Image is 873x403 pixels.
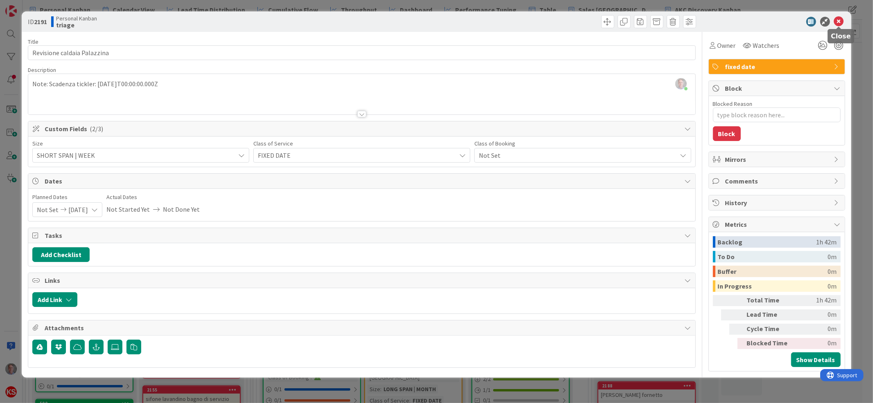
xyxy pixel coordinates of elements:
p: Note: Scadenza tickler: [DATE]T00:00:00.000Z [32,79,691,89]
span: Owner [717,40,736,50]
div: Cycle Time [747,324,792,335]
div: Class of Service [253,141,470,146]
span: Description [28,66,56,74]
span: [DATE] [68,203,88,217]
div: Lead Time [747,309,792,320]
img: 9UdbG9bmAsZFfNcxiAjc88abcXdLiien.jpg [675,78,687,90]
div: In Progress [718,280,828,292]
div: 1h 42m [795,295,837,306]
span: Tasks [45,231,680,240]
div: 0m [828,280,837,292]
button: Add Link [32,292,77,307]
button: Show Details [791,352,841,367]
div: 1h 42m [817,236,837,248]
span: Mirrors [725,154,830,164]
span: Metrics [725,219,830,229]
div: 0m [828,266,837,277]
span: Personal Kanban [56,15,97,22]
b: triage [56,22,97,28]
h5: Close [831,32,851,40]
span: Comments [725,176,830,186]
div: 0m [795,324,837,335]
div: Class of Booking [474,141,691,146]
span: SHORT SPAN | WEEK [37,150,231,161]
div: 0m [795,338,837,349]
div: To Do [718,251,828,262]
button: Block [713,126,741,141]
span: Not Set [479,150,673,161]
div: Total Time [747,295,792,306]
span: Attachments [45,323,680,333]
span: Not Started Yet [106,202,150,216]
span: Links [45,275,680,285]
span: fixed date [725,62,830,72]
label: Blocked Reason [713,100,753,107]
span: Dates [45,176,680,186]
input: type card name here... [28,45,695,60]
div: 0m [828,251,837,262]
span: Custom Fields [45,124,680,134]
div: 0m [795,309,837,320]
div: Backlog [718,236,817,248]
span: Watchers [753,40,780,50]
div: Buffer [718,266,828,277]
span: Actual Dates [106,193,200,201]
span: Not Done Yet [163,202,200,216]
span: Support [17,1,37,11]
span: Planned Dates [32,193,102,201]
span: ( 2/3 ) [90,125,103,133]
button: Add Checklist [32,247,90,262]
label: Title [28,38,38,45]
span: FIXED DATE [258,150,452,161]
span: ID [28,17,47,27]
div: Blocked Time [747,338,792,349]
span: Not Set [37,203,59,217]
span: History [725,198,830,208]
div: Size [32,141,249,146]
b: 2191 [34,18,47,26]
span: Block [725,83,830,93]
